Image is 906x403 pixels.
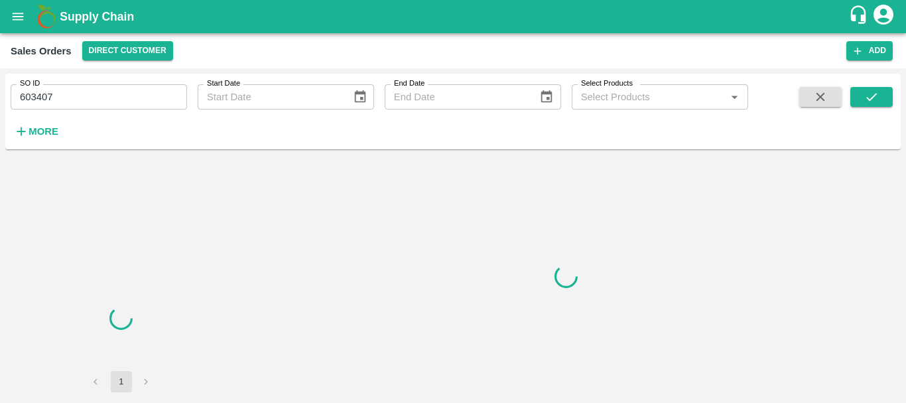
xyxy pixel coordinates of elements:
[726,88,743,106] button: Open
[33,3,60,30] img: logo
[29,126,58,137] strong: More
[385,84,529,110] input: End Date
[60,7,848,26] a: Supply Chain
[82,41,173,60] button: Select DC
[111,371,132,392] button: page 1
[348,84,373,110] button: Choose date
[60,10,134,23] b: Supply Chain
[394,78,424,89] label: End Date
[198,84,342,110] input: Start Date
[20,78,40,89] label: SO ID
[846,41,893,60] button: Add
[207,78,240,89] label: Start Date
[11,84,187,110] input: Enter SO ID
[872,3,895,31] div: account of current user
[848,5,872,29] div: customer-support
[576,88,722,106] input: Select Products
[3,1,33,32] button: open drawer
[11,120,62,143] button: More
[11,42,72,60] div: Sales Orders
[534,84,559,110] button: Choose date
[84,371,159,392] nav: pagination navigation
[581,78,633,89] label: Select Products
